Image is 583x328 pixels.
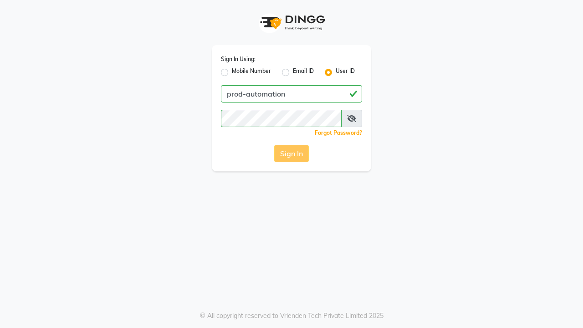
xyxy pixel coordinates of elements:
[315,129,362,136] a: Forgot Password?
[336,67,355,78] label: User ID
[221,110,342,127] input: Username
[221,85,362,102] input: Username
[293,67,314,78] label: Email ID
[232,67,271,78] label: Mobile Number
[221,55,256,63] label: Sign In Using:
[255,9,328,36] img: logo1.svg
